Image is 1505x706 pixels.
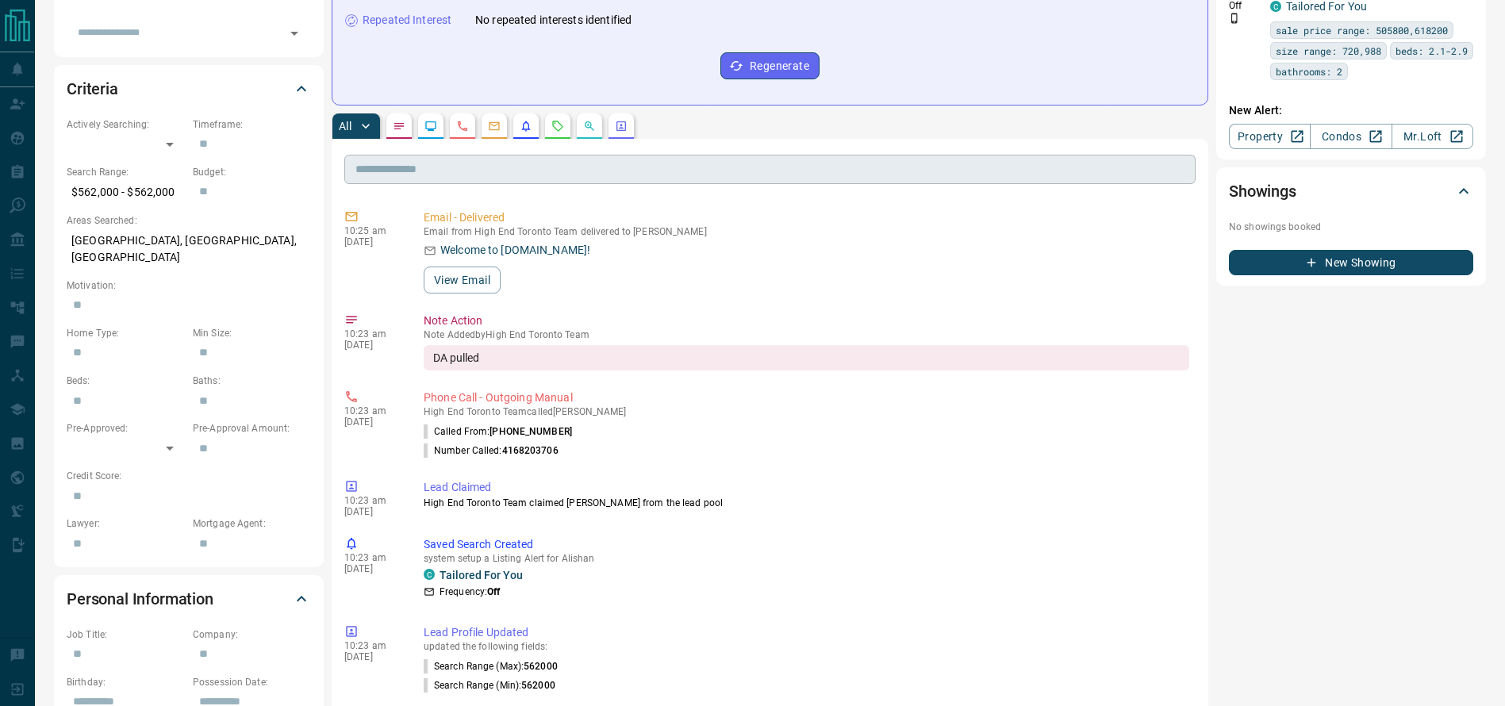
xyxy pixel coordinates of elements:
[424,329,1189,340] p: Note Added by High End Toronto Team
[521,680,555,691] span: 562000
[67,580,311,618] div: Personal Information
[344,416,400,428] p: [DATE]
[193,421,311,435] p: Pre-Approval Amount:
[1229,220,1473,234] p: No showings booked
[1229,172,1473,210] div: Showings
[424,479,1189,496] p: Lead Claimed
[344,328,400,340] p: 10:23 am
[67,675,185,689] p: Birthday:
[193,165,311,179] p: Budget:
[440,585,500,599] p: Frequency:
[67,70,311,108] div: Criteria
[456,120,469,132] svg: Calls
[424,313,1189,329] p: Note Action
[487,586,500,597] strong: Off
[615,120,628,132] svg: Agent Actions
[424,406,1189,417] p: High End Toronto Team called [PERSON_NAME]
[1276,43,1381,59] span: size range: 720,988
[67,278,311,293] p: Motivation:
[67,421,185,435] p: Pre-Approved:
[424,624,1189,641] p: Lead Profile Updated
[502,445,559,456] span: 4168203706
[583,120,596,132] svg: Opportunities
[344,495,400,506] p: 10:23 am
[424,424,572,439] p: Called From:
[1392,124,1473,149] a: Mr.Loft
[520,120,532,132] svg: Listing Alerts
[440,242,590,259] p: Welcome to [DOMAIN_NAME]!
[193,117,311,132] p: Timeframe:
[67,213,311,228] p: Areas Searched:
[1396,43,1468,59] span: beds: 2.1-2.9
[193,326,311,340] p: Min Size:
[424,267,501,294] button: View Email
[344,225,400,236] p: 10:25 am
[424,496,1189,510] p: High End Toronto Team claimed [PERSON_NAME] from the lead pool
[67,76,118,102] h2: Criteria
[1229,250,1473,275] button: New Showing
[67,627,185,642] p: Job Title:
[424,209,1189,226] p: Email - Delivered
[344,552,400,563] p: 10:23 am
[339,121,351,132] p: All
[344,340,400,351] p: [DATE]
[1276,63,1342,79] span: bathrooms: 2
[424,443,559,458] p: Number Called:
[1229,13,1240,24] svg: Push Notification Only
[488,120,501,132] svg: Emails
[440,569,523,581] a: Tailored For You
[1310,124,1392,149] a: Condos
[67,469,311,483] p: Credit Score:
[344,640,400,651] p: 10:23 am
[344,506,400,517] p: [DATE]
[1229,178,1296,204] h2: Showings
[424,345,1189,370] div: DA pulled
[490,426,572,437] span: [PHONE_NUMBER]
[67,165,185,179] p: Search Range:
[424,553,1189,564] p: system setup a Listing Alert for Alishan
[1229,124,1311,149] a: Property
[193,627,311,642] p: Company:
[424,659,558,673] p: Search Range (Max) :
[424,226,1189,237] p: Email from High End Toronto Team delivered to [PERSON_NAME]
[524,661,558,672] span: 562000
[67,516,185,531] p: Lawyer:
[393,120,405,132] svg: Notes
[344,563,400,574] p: [DATE]
[67,117,185,132] p: Actively Searching:
[551,120,564,132] svg: Requests
[67,326,185,340] p: Home Type:
[363,12,451,29] p: Repeated Interest
[1276,22,1448,38] span: sale price range: 505800,618200
[193,675,311,689] p: Possession Date:
[1270,1,1281,12] div: condos.ca
[424,120,437,132] svg: Lead Browsing Activity
[193,374,311,388] p: Baths:
[720,52,820,79] button: Regenerate
[1229,102,1473,119] p: New Alert:
[344,405,400,416] p: 10:23 am
[67,374,185,388] p: Beds:
[424,569,435,580] div: condos.ca
[424,536,1189,553] p: Saved Search Created
[344,236,400,247] p: [DATE]
[424,678,555,693] p: Search Range (Min) :
[424,641,1189,652] p: updated the following fields:
[67,586,213,612] h2: Personal Information
[424,389,1189,406] p: Phone Call - Outgoing Manual
[67,179,185,205] p: $562,000 - $562,000
[67,228,311,271] p: [GEOGRAPHIC_DATA], [GEOGRAPHIC_DATA], [GEOGRAPHIC_DATA]
[475,12,632,29] p: No repeated interests identified
[344,651,400,662] p: [DATE]
[283,22,305,44] button: Open
[193,516,311,531] p: Mortgage Agent:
